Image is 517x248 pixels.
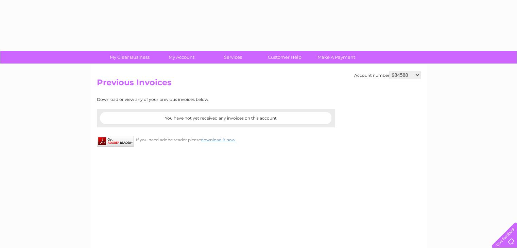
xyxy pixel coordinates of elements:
a: My Clear Business [102,51,158,64]
a: Make A Payment [308,51,364,64]
a: Services [205,51,261,64]
a: My Account [153,51,209,64]
h2: Previous Invoices [97,78,420,91]
div: If you need adobe reader please . [97,136,335,142]
div: Account number [354,71,420,79]
a: Customer Help [257,51,313,64]
a: download it now [201,137,236,142]
div: Download or view any of your previous invoices below. [97,97,275,102]
span: You have not yet received any invoices on this account [165,116,277,121]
